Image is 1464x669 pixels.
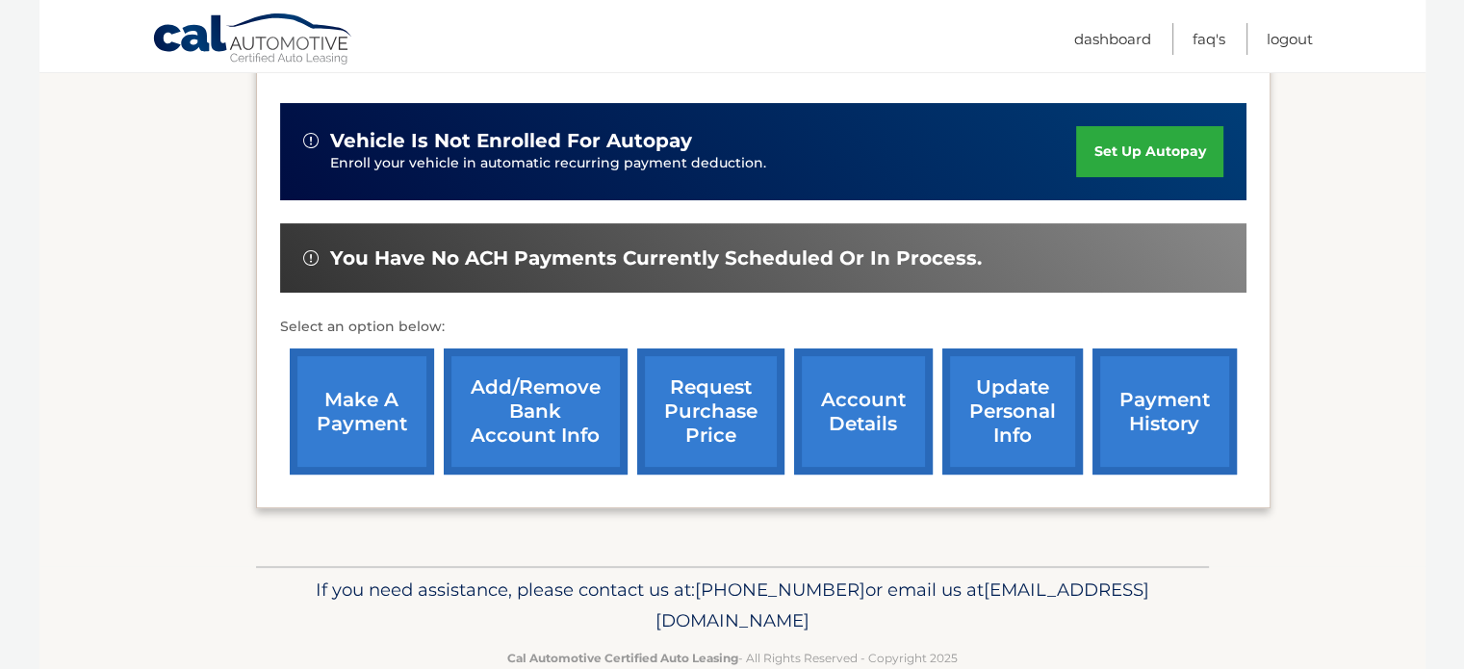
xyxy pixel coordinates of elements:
a: FAQ's [1193,23,1225,55]
strong: Cal Automotive Certified Auto Leasing [507,651,738,665]
a: payment history [1092,348,1237,475]
img: alert-white.svg [303,250,319,266]
span: vehicle is not enrolled for autopay [330,129,692,153]
a: account details [794,348,933,475]
p: Enroll your vehicle in automatic recurring payment deduction. [330,153,1077,174]
a: make a payment [290,348,434,475]
a: update personal info [942,348,1083,475]
span: [EMAIL_ADDRESS][DOMAIN_NAME] [655,579,1149,631]
p: Select an option below: [280,316,1246,339]
a: Logout [1267,23,1313,55]
span: You have no ACH payments currently scheduled or in process. [330,246,982,270]
a: request purchase price [637,348,784,475]
p: If you need assistance, please contact us at: or email us at [269,575,1196,636]
a: Dashboard [1074,23,1151,55]
a: Add/Remove bank account info [444,348,628,475]
p: - All Rights Reserved - Copyright 2025 [269,648,1196,668]
a: set up autopay [1076,126,1222,177]
span: [PHONE_NUMBER] [695,579,865,601]
img: alert-white.svg [303,133,319,148]
a: Cal Automotive [152,13,354,68]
